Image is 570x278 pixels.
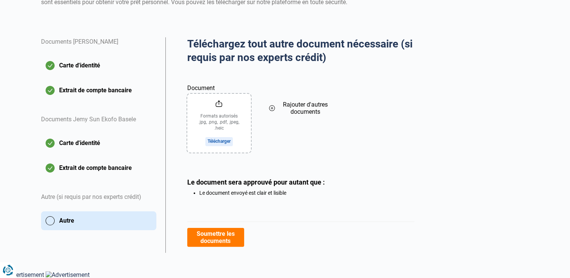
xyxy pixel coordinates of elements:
div: Documents [PERSON_NAME] [41,37,156,56]
label: Document [187,74,251,93]
div: Autre (si requis par nos experts crédit) [41,183,156,211]
button: Rajouter d'autres documents [269,74,333,143]
button: Carte d'identité [41,134,156,153]
button: Extrait de compte bancaire [41,159,156,177]
li: Le document envoyé est clair et lisible [199,190,414,196]
button: Extrait de compte bancaire [41,81,156,100]
button: Autre [41,211,156,230]
div: Le document sera approuvé pour autant que : [187,178,414,186]
button: Soumettre les documents [187,228,244,247]
h2: Téléchargez tout autre document nécessaire (si requis par nos experts crédit) [187,37,414,65]
div: Documents Jemy Sun Ekofo Basele [41,106,156,134]
button: Carte d'identité [41,56,156,75]
span: Rajouter d'autres documents [278,101,333,115]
